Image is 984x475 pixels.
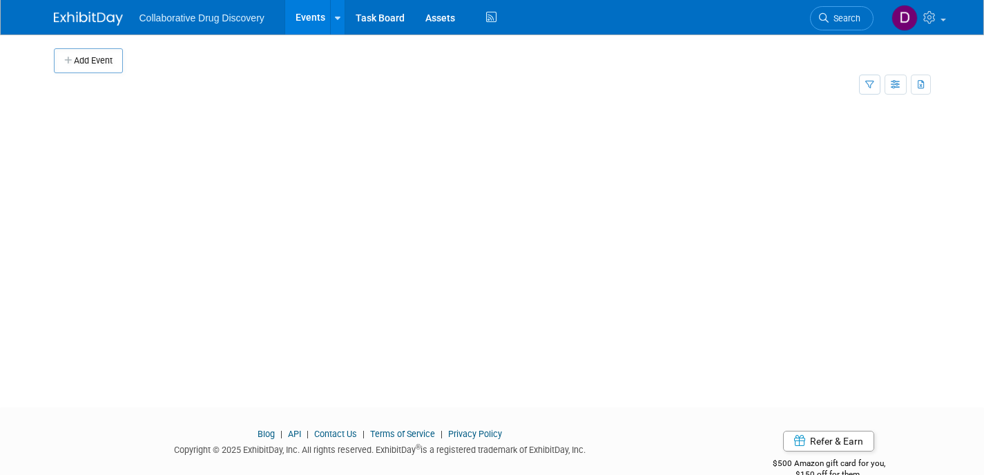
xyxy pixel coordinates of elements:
[288,429,301,439] a: API
[810,6,874,30] a: Search
[314,429,357,439] a: Contact Us
[258,429,275,439] a: Blog
[54,48,123,73] button: Add Event
[370,429,435,439] a: Terms of Service
[437,429,446,439] span: |
[277,429,286,439] span: |
[54,12,123,26] img: ExhibitDay
[783,431,874,452] a: Refer & Earn
[54,440,706,456] div: Copyright © 2025 ExhibitDay, Inc. All rights reserved. ExhibitDay is a registered trademark of Ex...
[416,443,421,451] sup: ®
[359,429,368,439] span: |
[139,12,264,23] span: Collaborative Drug Discovery
[829,13,860,23] span: Search
[448,429,502,439] a: Privacy Policy
[891,5,918,31] img: Daniel Castro
[303,429,312,439] span: |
